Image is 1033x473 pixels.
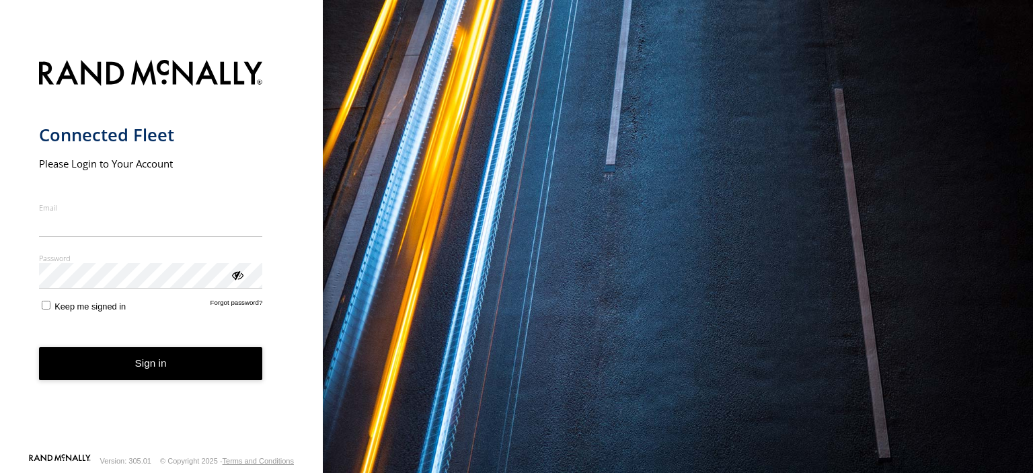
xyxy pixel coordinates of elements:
button: Sign in [39,347,263,380]
div: © Copyright 2025 - [160,457,294,465]
h1: Connected Fleet [39,124,263,146]
span: Keep me signed in [54,301,126,312]
h2: Please Login to Your Account [39,157,263,170]
img: Rand McNally [39,57,263,92]
div: ViewPassword [230,268,243,281]
a: Visit our Website [29,454,91,468]
a: Terms and Conditions [223,457,294,465]
label: Email [39,203,263,213]
form: main [39,52,284,453]
label: Password [39,253,263,263]
div: Version: 305.01 [100,457,151,465]
input: Keep me signed in [42,301,50,310]
a: Forgot password? [211,299,263,312]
